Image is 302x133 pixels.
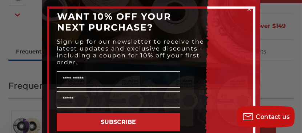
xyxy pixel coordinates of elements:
span: Contact us [256,113,290,120]
span: Sign up for our newsletter to receive the latest updates and exclusive discounts - including a co... [57,38,205,66]
input: Email [57,91,180,108]
button: Close dialog [246,5,253,13]
span: WANT 10% OFF YOUR NEXT PURCHASE? [57,11,172,33]
button: SUBSCRIBE [57,113,180,131]
button: Contact us [237,106,295,128]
